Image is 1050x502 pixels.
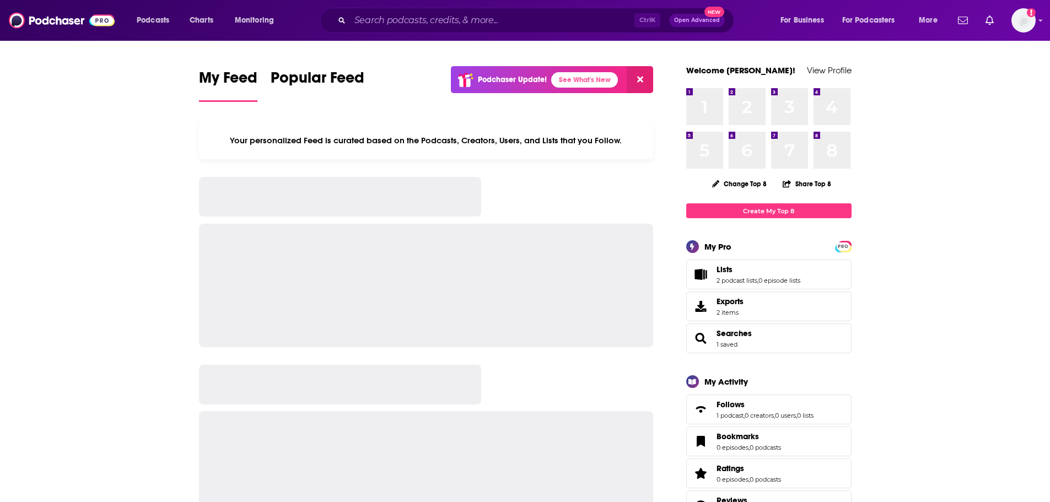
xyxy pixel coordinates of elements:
button: open menu [129,12,184,29]
a: Ratings [717,463,781,473]
span: Logged in as aridings [1011,8,1036,33]
span: , [757,277,758,284]
span: Monitoring [235,13,274,28]
a: 1 podcast [717,412,744,419]
a: Show notifications dropdown [981,11,998,30]
span: Follows [686,395,852,424]
span: Lists [686,260,852,289]
span: Exports [690,299,712,314]
a: Lists [690,267,712,282]
button: open menu [911,12,951,29]
a: Welcome [PERSON_NAME]! [686,65,795,75]
button: Share Top 8 [782,173,832,195]
span: PRO [837,242,850,251]
span: Charts [190,13,213,28]
a: Follows [690,402,712,417]
a: 0 podcasts [750,476,781,483]
div: My Pro [704,241,731,252]
span: For Podcasters [842,13,895,28]
input: Search podcasts, credits, & more... [350,12,634,29]
span: Follows [717,400,745,409]
button: Change Top 8 [706,177,774,191]
span: , [774,412,775,419]
span: Lists [717,265,733,274]
a: Searches [717,328,752,338]
span: For Business [780,13,824,28]
img: Podchaser - Follow, Share and Rate Podcasts [9,10,115,31]
a: 0 episodes [717,476,749,483]
span: Ratings [717,463,744,473]
a: 0 podcasts [750,444,781,451]
div: My Activity [704,376,748,387]
a: 2 podcast lists [717,277,757,284]
a: See What's New [551,72,618,88]
a: 0 episode lists [758,277,800,284]
a: 0 lists [797,412,814,419]
a: Ratings [690,466,712,481]
a: PRO [837,242,850,250]
svg: Add a profile image [1027,8,1036,17]
span: New [704,7,724,17]
span: Ratings [686,458,852,488]
a: 1 saved [717,341,737,348]
span: My Feed [199,68,257,94]
button: open menu [227,12,288,29]
a: Bookmarks [717,431,781,441]
button: Show profile menu [1011,8,1036,33]
a: Charts [182,12,220,29]
a: Exports [686,292,852,321]
a: Follows [717,400,814,409]
div: Your personalized Feed is curated based on the Podcasts, Creators, Users, and Lists that you Follow. [199,122,654,159]
span: Searches [686,323,852,353]
span: Podcasts [137,13,169,28]
span: Exports [717,296,744,306]
p: Podchaser Update! [478,75,547,84]
a: 0 users [775,412,796,419]
span: Popular Feed [271,68,364,94]
a: View Profile [807,65,852,75]
button: open menu [773,12,838,29]
span: Bookmarks [686,427,852,456]
span: Open Advanced [674,18,720,23]
a: Create My Top 8 [686,203,852,218]
span: 2 items [717,309,744,316]
a: Bookmarks [690,434,712,449]
a: Show notifications dropdown [954,11,972,30]
a: Searches [690,331,712,346]
span: , [749,444,750,451]
div: Search podcasts, credits, & more... [330,8,745,33]
span: , [749,476,750,483]
a: 0 episodes [717,444,749,451]
span: Bookmarks [717,431,759,441]
a: 0 creators [745,412,774,419]
span: More [919,13,938,28]
span: , [744,412,745,419]
a: Lists [717,265,800,274]
span: , [796,412,797,419]
button: open menu [835,12,911,29]
button: Open AdvancedNew [669,14,725,27]
a: My Feed [199,68,257,102]
a: Popular Feed [271,68,364,102]
img: User Profile [1011,8,1036,33]
span: Ctrl K [634,13,660,28]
